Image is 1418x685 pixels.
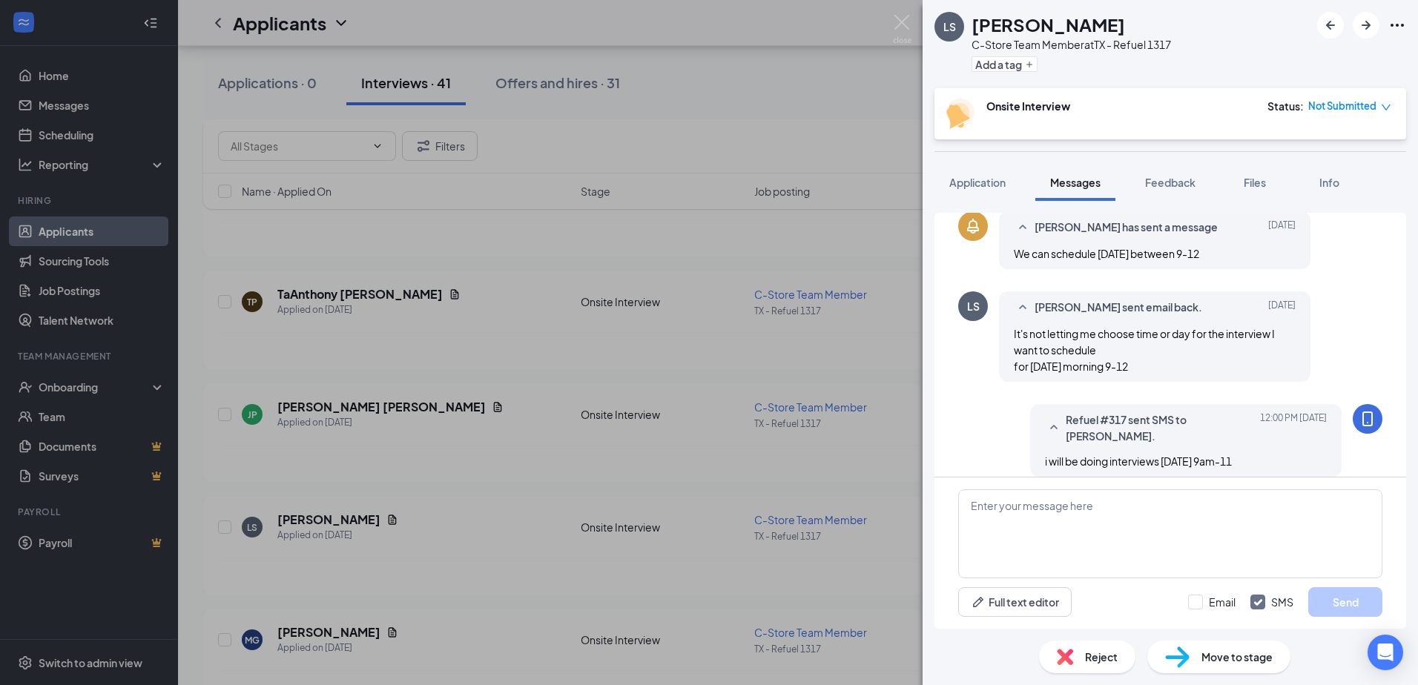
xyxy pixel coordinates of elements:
span: Files [1244,176,1266,189]
span: [DATE] 12:00 PM [1260,411,1327,444]
div: Status : [1267,99,1304,113]
b: Onsite Interview [986,99,1070,113]
span: Feedback [1145,176,1196,189]
span: Refuel #317 sent SMS to [PERSON_NAME]. [1066,411,1260,444]
svg: MobileSms [1359,410,1376,428]
svg: ArrowLeftNew [1322,16,1339,34]
h1: [PERSON_NAME] [972,12,1125,37]
div: LS [967,299,980,314]
span: Application [949,176,1006,189]
svg: ArrowRight [1357,16,1375,34]
span: We can schedule [DATE] between 9-12 [1014,247,1199,260]
button: ArrowRight [1353,12,1379,39]
span: Info [1319,176,1339,189]
span: [DATE] [1268,299,1296,317]
button: PlusAdd a tag [972,56,1038,72]
span: Move to stage [1201,649,1273,665]
button: Full text editorPen [958,587,1072,617]
svg: Pen [971,595,986,609]
span: It's not letting me choose time or day for the interview I want to schedule for [DATE] morning 9-12 [1014,327,1275,373]
span: [DATE] [1268,219,1296,236]
button: ArrowLeftNew [1317,12,1344,39]
svg: SmallChevronUp [1014,219,1032,236]
span: Messages [1050,176,1101,189]
svg: Plus [1025,60,1034,69]
svg: Ellipses [1388,16,1406,34]
span: i will be doing interviews [DATE] 9am-11 [1045,454,1232,468]
div: Open Intercom Messenger [1368,635,1403,670]
svg: SmallChevronUp [1014,299,1032,317]
span: Not Submitted [1308,99,1376,113]
span: Reject [1085,649,1118,665]
svg: SmallChevronUp [1045,419,1063,437]
div: LS [943,19,956,34]
button: Send [1308,587,1382,617]
span: down [1381,102,1391,113]
span: [PERSON_NAME] sent email back. [1035,299,1202,317]
svg: Bell [964,217,982,235]
div: C-Store Team Member at TX - Refuel 1317 [972,37,1171,52]
span: [PERSON_NAME] has sent a message [1035,219,1218,236]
